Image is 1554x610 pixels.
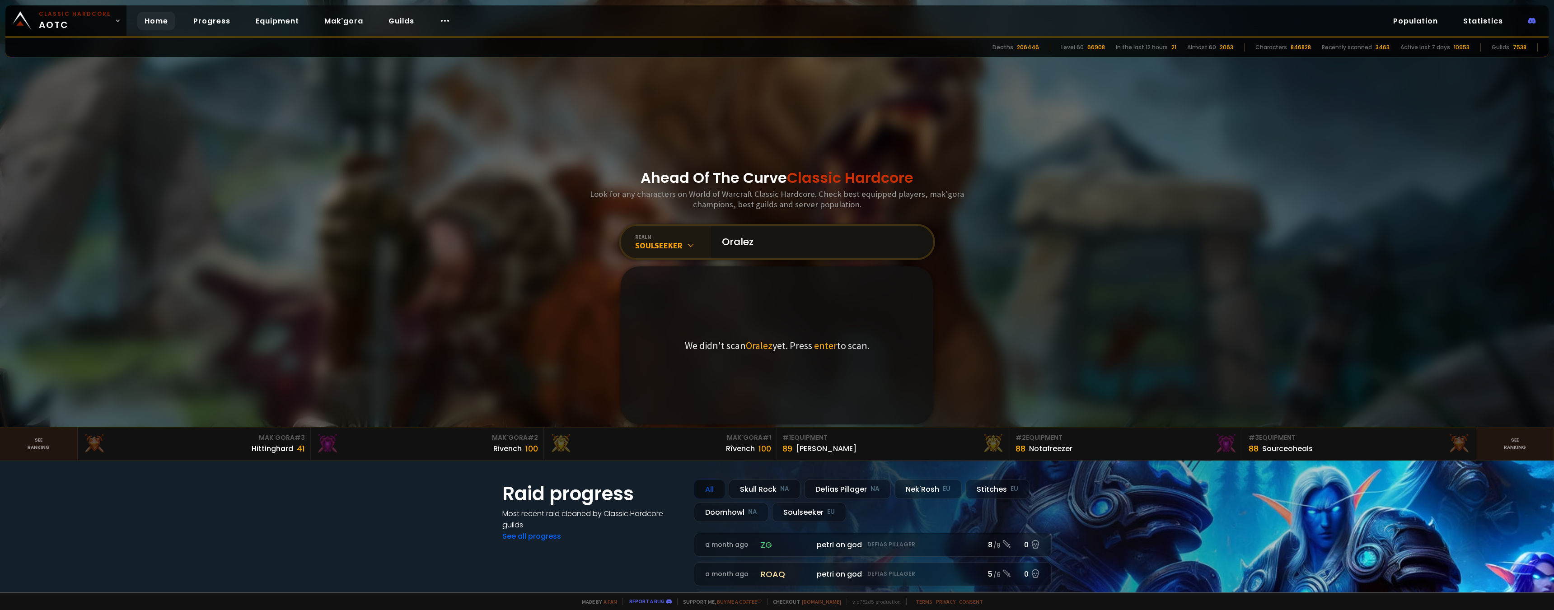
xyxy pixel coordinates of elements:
span: # 1 [782,433,791,442]
div: 206446 [1017,43,1039,51]
div: In the last 12 hours [1116,43,1168,51]
div: Hittinghard [252,443,293,454]
div: 100 [758,442,771,455]
a: a fan [604,598,617,605]
small: NA [748,508,757,517]
a: Population [1386,12,1445,30]
div: 10953 [1454,43,1470,51]
div: 89 [782,442,792,455]
a: Mak'Gora#1Rîvench100 [544,428,777,460]
div: Almost 60 [1187,43,1216,51]
div: Rivench [493,443,522,454]
div: Mak'Gora [83,433,305,442]
a: Mak'gora [317,12,370,30]
div: 21 [1171,43,1176,51]
input: Search a character... [716,226,922,258]
div: Equipment [1016,433,1237,442]
a: Seeranking [1476,428,1554,460]
span: v. d752d5 - production [847,598,901,605]
a: a month agoroaqpetri on godDefias Pillager5 /60 [694,562,1052,586]
a: Terms [916,598,932,605]
h1: Ahead Of The Curve [641,167,913,189]
a: Report a bug [629,598,665,605]
p: We didn't scan yet. Press to scan. [685,339,870,352]
div: Nek'Rosh [894,480,962,499]
div: 846828 [1291,43,1311,51]
a: a month agozgpetri on godDefias Pillager8 /90 [694,533,1052,557]
span: # 2 [528,433,538,442]
h3: Look for any characters on World of Warcraft Classic Hardcore. Check best equipped players, mak'g... [586,189,968,210]
a: Equipment [248,12,306,30]
a: See all progress [502,531,561,541]
h4: Most recent raid cleaned by Classic Hardcore guilds [502,508,683,531]
div: Sourceoheals [1262,443,1313,454]
a: Mak'Gora#2Rivench100 [311,428,544,460]
div: Soulseeker [635,240,711,251]
a: Statistics [1456,12,1510,30]
div: 41 [297,442,305,455]
h1: Raid progress [502,480,683,508]
div: 7538 [1513,43,1526,51]
div: Deaths [992,43,1013,51]
span: # 2 [1016,433,1026,442]
div: 88 [1249,442,1259,455]
div: Mak'Gora [316,433,538,442]
span: AOTC [39,10,111,32]
div: 66908 [1087,43,1105,51]
small: EU [1011,484,1018,494]
small: NA [871,484,880,494]
small: EU [827,508,835,517]
span: enter [814,339,837,352]
div: 3463 [1376,43,1390,51]
a: Buy me a coffee [717,598,762,605]
div: Soulseeker [772,503,846,522]
div: Stitches [965,480,1030,499]
div: Equipment [1249,433,1470,442]
a: Classic HardcoreAOTC [5,5,126,36]
div: Equipment [782,433,1004,442]
span: Classic Hardcore [787,168,913,188]
div: Doomhowl [694,503,768,522]
a: #3Equipment88Sourceoheals [1243,428,1476,460]
span: Support me, [677,598,762,605]
div: Mak'Gora [549,433,771,442]
div: Notafreezer [1029,443,1072,454]
div: Guilds [1492,43,1509,51]
a: Progress [186,12,238,30]
div: Characters [1255,43,1287,51]
a: Privacy [936,598,955,605]
div: All [694,480,725,499]
div: Skull Rock [729,480,800,499]
div: Defias Pillager [804,480,891,499]
div: 2063 [1220,43,1233,51]
span: Checkout [767,598,841,605]
span: Oralez [746,339,772,352]
div: Rîvench [726,443,755,454]
div: 100 [525,442,538,455]
small: EU [943,484,950,494]
a: Home [137,12,175,30]
div: Level 60 [1061,43,1084,51]
a: Mak'Gora#3Hittinghard41 [78,428,311,460]
div: Active last 7 days [1400,43,1450,51]
span: # 3 [1249,433,1259,442]
small: Classic Hardcore [39,10,111,18]
span: # 1 [763,433,771,442]
span: Made by [576,598,617,605]
a: [DOMAIN_NAME] [802,598,841,605]
span: # 3 [295,433,305,442]
small: NA [780,484,789,494]
div: 88 [1016,442,1025,455]
a: Guilds [381,12,421,30]
div: [PERSON_NAME] [796,443,857,454]
a: #1Equipment89[PERSON_NAME] [777,428,1010,460]
div: realm [635,233,711,240]
div: Recently scanned [1322,43,1372,51]
a: Consent [959,598,983,605]
a: #2Equipment88Notafreezer [1010,428,1243,460]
